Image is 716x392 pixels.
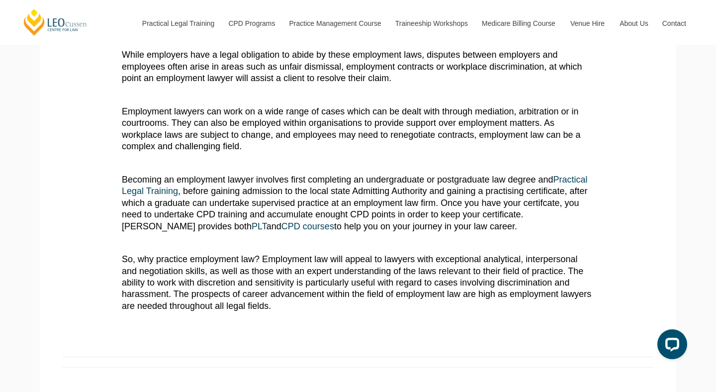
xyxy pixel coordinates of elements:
[649,325,691,367] iframe: LiveChat chat widget
[563,2,612,45] a: Venue Hire
[612,2,655,45] a: About Us
[655,2,694,45] a: Contact
[122,106,581,151] span: Employment lawyers can work on a wide range of cases which can be dealt with through mediation, a...
[122,186,588,231] span: , before gaining admission to the local state Admitting Authority and gaining a practising certif...
[122,50,582,83] span: While employers have a legal obligation to abide by these employment laws, disputes between emplo...
[135,2,221,45] a: Practical Legal Training
[388,2,474,45] a: Traineeship Workshops
[282,2,388,45] a: Practice Management Course
[22,8,89,36] a: [PERSON_NAME] Centre for Law
[122,254,591,311] span: So, why practice employment law? Employment law will appeal to lawyers with exceptional analytica...
[252,221,267,231] a: PLT
[281,221,334,231] a: CPD courses
[221,2,281,45] a: CPD Programs
[122,175,553,185] span: Becoming an employment lawyer involves first completing an undergraduate or postgraduate law degr...
[474,2,563,45] a: Medicare Billing Course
